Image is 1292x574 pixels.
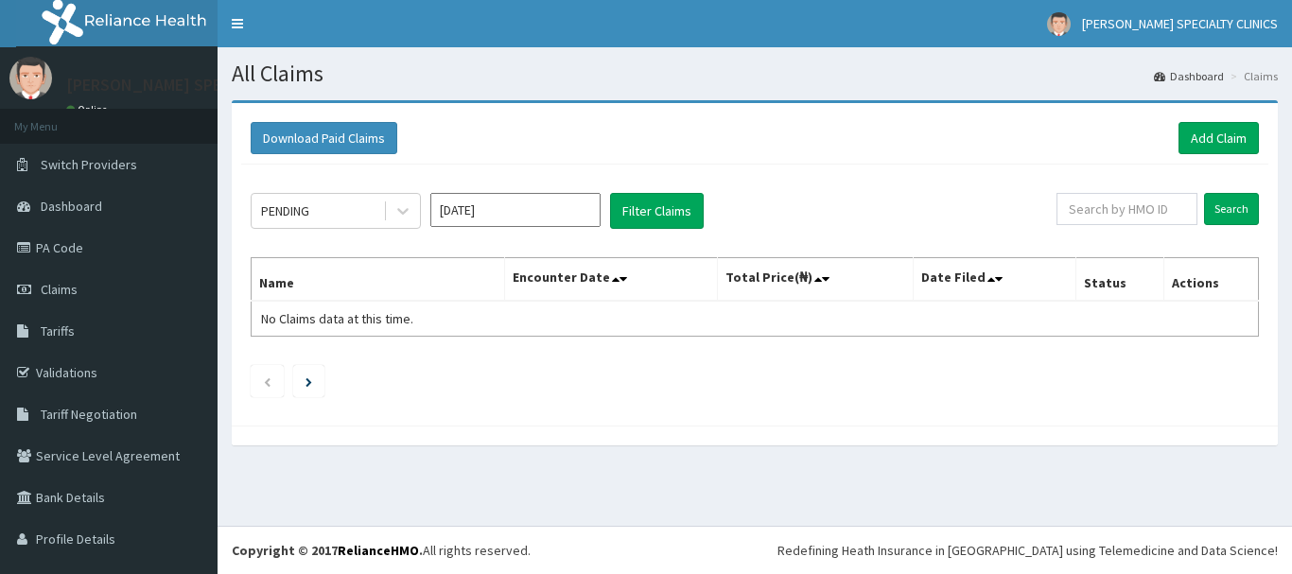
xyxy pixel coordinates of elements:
[232,542,423,559] strong: Copyright © 2017 .
[306,373,312,390] a: Next page
[430,193,601,227] input: Select Month and Year
[41,198,102,215] span: Dashboard
[252,258,505,302] th: Name
[717,258,914,302] th: Total Price(₦)
[505,258,717,302] th: Encounter Date
[218,526,1292,574] footer: All rights reserved.
[1179,122,1259,154] a: Add Claim
[1204,193,1259,225] input: Search
[610,193,704,229] button: Filter Claims
[261,201,309,220] div: PENDING
[777,541,1278,560] div: Redefining Heath Insurance in [GEOGRAPHIC_DATA] using Telemedicine and Data Science!
[232,61,1278,86] h1: All Claims
[41,322,75,339] span: Tariffs
[1056,193,1197,225] input: Search by HMO ID
[1076,258,1164,302] th: Status
[1226,68,1278,84] li: Claims
[41,406,137,423] span: Tariff Negotiation
[261,310,413,327] span: No Claims data at this time.
[9,57,52,99] img: User Image
[251,122,397,154] button: Download Paid Claims
[1082,15,1278,32] span: [PERSON_NAME] SPECIALTY CLINICS
[338,542,419,559] a: RelianceHMO
[1154,68,1224,84] a: Dashboard
[914,258,1076,302] th: Date Filed
[66,77,332,94] p: [PERSON_NAME] SPECIALTY CLINICS
[263,373,271,390] a: Previous page
[41,281,78,298] span: Claims
[1163,258,1258,302] th: Actions
[1047,12,1071,36] img: User Image
[66,103,112,116] a: Online
[41,156,137,173] span: Switch Providers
